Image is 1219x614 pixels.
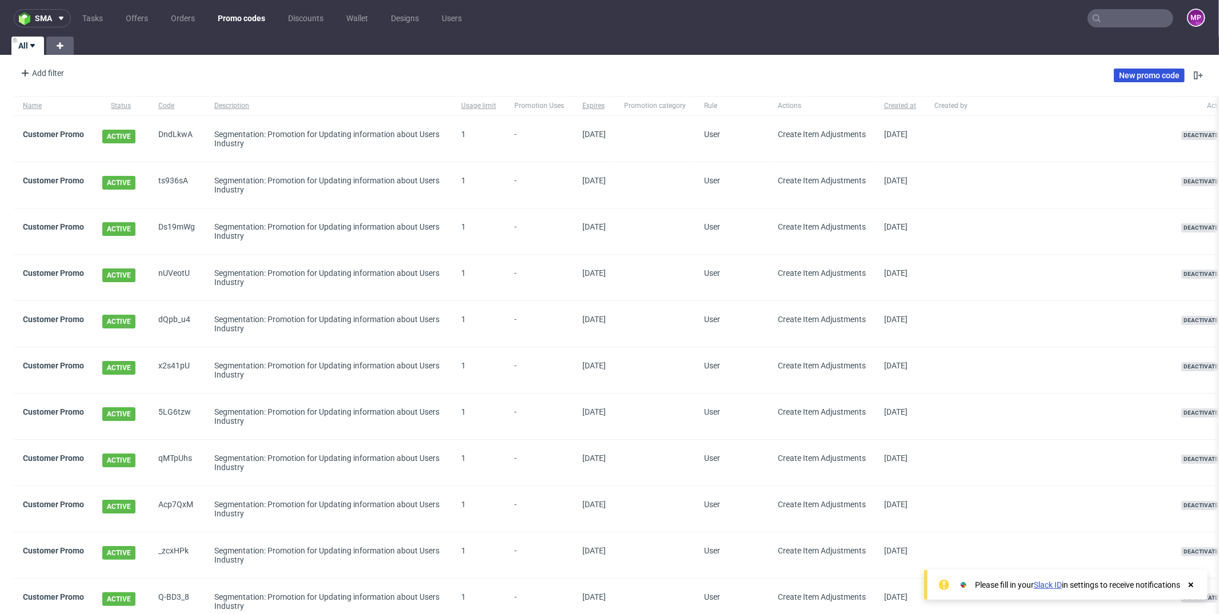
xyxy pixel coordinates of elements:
span: ACTIVE [102,592,135,606]
span: [DATE] [884,361,908,370]
span: Create Item Adjustments [778,315,866,324]
a: Customer Promo [23,592,84,601]
a: Designs [384,9,426,27]
span: ACTIVE [102,222,135,236]
span: User [704,176,720,185]
div: Please fill in your in settings to receive notifications [975,579,1180,591]
span: Create Item Adjustments [778,500,866,509]
a: Slack ID [1034,580,1062,589]
span: Create Item Adjustments [778,222,866,231]
div: Segmentation: Promotion for Updating information about Users Industry [214,315,443,333]
span: Code [158,101,196,111]
span: [DATE] [884,130,908,139]
div: Segmentation: Promotion for Updating information about Users Industry [214,500,443,518]
span: [DATE] [582,592,606,601]
span: 1 [461,268,466,278]
span: [DATE] [884,500,908,509]
a: Customer Promo [23,500,84,509]
a: Users [435,9,469,27]
span: Create Item Adjustments [778,454,866,463]
span: [DATE] [884,268,908,278]
span: 1 [461,176,466,185]
span: - [514,361,564,379]
span: Q-BD3_8 [158,592,196,611]
span: Name [23,101,84,111]
span: [DATE] [884,454,908,463]
span: User [704,315,720,324]
span: ACTIVE [102,407,135,421]
span: ts936sA [158,176,196,194]
span: 1 [461,315,466,324]
div: Segmentation: Promotion for Updating information about Users Industry [214,268,443,287]
span: Create Item Adjustments [778,176,866,185]
span: - [514,130,564,148]
span: - [514,176,564,194]
img: Slack [958,579,969,591]
button: sma [14,9,71,27]
span: Expires [582,101,606,111]
span: Promotion category [624,101,686,111]
div: Segmentation: Promotion for Updating information about Users Industry [214,546,443,564]
span: Acp7QxM [158,500,196,518]
div: Segmentation: Promotion for Updating information about Users Industry [214,176,443,194]
span: Rule [704,101,760,111]
span: 1 [461,407,466,416]
span: qMTpUhs [158,454,196,472]
span: 1 [461,546,466,555]
img: logo [19,12,35,25]
span: User [704,454,720,463]
span: Promotion Uses [514,101,564,111]
a: Customer Promo [23,130,84,139]
span: 1 [461,454,466,463]
span: ACTIVE [102,454,135,467]
span: Status [102,101,140,111]
span: 5LG6tzw [158,407,196,426]
a: Customer Promo [23,546,84,555]
span: [DATE] [582,407,606,416]
span: [DATE] [884,222,908,231]
a: Customer Promo [23,407,84,416]
div: Add filter [16,64,66,82]
span: - [514,546,564,564]
span: [DATE] [582,268,606,278]
span: User [704,546,720,555]
span: dQpb_u4 [158,315,196,333]
a: New promo code [1114,69,1185,82]
span: [DATE] [582,315,606,324]
span: ACTIVE [102,315,135,328]
a: Wallet [339,9,375,27]
span: - [514,315,564,333]
span: [DATE] [582,222,606,231]
a: Customer Promo [23,222,84,231]
span: 1 [461,222,466,231]
span: - [514,407,564,426]
a: Customer Promo [23,454,84,463]
span: 1 [461,361,466,370]
span: User [704,268,720,278]
div: Segmentation: Promotion for Updating information about Users Industry [214,454,443,472]
span: - [514,222,564,240]
div: Segmentation: Promotion for Updating information about Users Industry [214,407,443,426]
span: ACTIVE [102,176,135,190]
span: Created by [934,101,1163,111]
span: ACTIVE [102,268,135,282]
span: [DATE] [582,454,606,463]
span: [DATE] [884,315,908,324]
a: Tasks [75,9,110,27]
span: - [514,592,564,611]
span: - [514,454,564,472]
span: - [514,268,564,287]
div: Segmentation: Promotion for Updating information about Users Industry [214,222,443,240]
a: Discounts [281,9,330,27]
a: Promo codes [211,9,272,27]
a: Customer Promo [23,315,84,324]
span: Create Item Adjustments [778,407,866,416]
span: ACTIVE [102,500,135,513]
span: Usage limit [461,101,496,111]
figcaption: MP [1188,10,1204,26]
a: Customer Promo [23,176,84,185]
span: [DATE] [884,546,908,555]
span: [DATE] [582,361,606,370]
span: [DATE] [884,592,908,601]
span: Created at [884,101,916,111]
